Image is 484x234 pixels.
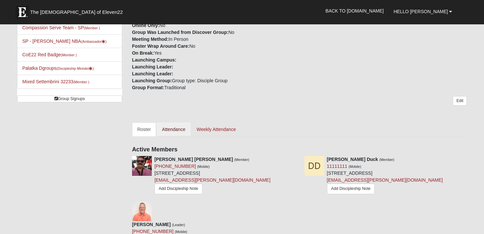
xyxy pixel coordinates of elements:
[84,26,100,30] small: (Member )
[234,158,250,162] small: (Member)
[154,184,202,194] a: Add Discipleship Note
[321,3,389,19] a: Back to [DOMAIN_NAME]
[393,9,448,14] span: Hello [PERSON_NAME]
[132,57,176,63] strong: Launching Campus:
[132,23,159,28] strong: Online Only:
[154,157,233,162] strong: [PERSON_NAME] [PERSON_NAME]
[154,164,196,169] a: [PHONE_NUMBER]
[132,122,156,136] a: Roster
[132,222,171,227] strong: [PERSON_NAME]
[132,37,169,42] strong: Meeting Method:
[132,30,229,35] strong: Group Was Launched from Discover Group:
[191,122,241,136] a: Weekly Attendance
[327,184,375,194] a: Add Discipleship Note
[81,39,106,43] small: (Ambassador )
[132,78,172,83] strong: Launching Group:
[12,2,144,19] a: The [DEMOGRAPHIC_DATA] of Eleven22
[327,164,347,169] a: 11111111
[154,177,270,183] a: [EMAIL_ADDRESS][PERSON_NAME][DOMAIN_NAME]
[15,6,29,19] img: Eleven22 logo
[154,156,270,196] div: [STREET_ADDRESS]
[379,158,394,162] small: (Member)
[61,53,77,57] small: (Member )
[22,25,100,30] a: Compassion Serve Team - SP(Member )
[17,95,122,102] a: Group Signups
[132,50,154,56] strong: On Break:
[327,156,443,196] div: [STREET_ADDRESS]
[132,146,467,153] h4: Active Members
[132,71,173,76] strong: Launching Leader:
[197,165,210,169] small: (Mobile)
[30,9,123,15] span: The [DEMOGRAPHIC_DATA] of Eleven22
[157,122,191,136] a: Attendance
[349,165,361,169] small: (Mobile)
[327,157,378,162] strong: [PERSON_NAME] Duck
[22,65,94,71] a: Palatka Dgroups(Discipleship Minister)
[22,79,89,84] a: Mixed Settembrini 32233(Member )
[22,52,77,57] a: CoE22 Red Badge(Member )
[389,3,457,20] a: Hello [PERSON_NAME]
[132,64,173,69] strong: Launching Leader:
[132,43,189,49] strong: Foster Wrap Around Care:
[453,96,467,106] a: Edit
[22,39,107,44] a: SP - [PERSON_NAME] NBA(Ambassador)
[73,80,89,84] small: (Member )
[132,85,164,90] strong: Group Format:
[56,66,94,70] small: (Discipleship Minister )
[327,177,443,183] a: [EMAIL_ADDRESS][PERSON_NAME][DOMAIN_NAME]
